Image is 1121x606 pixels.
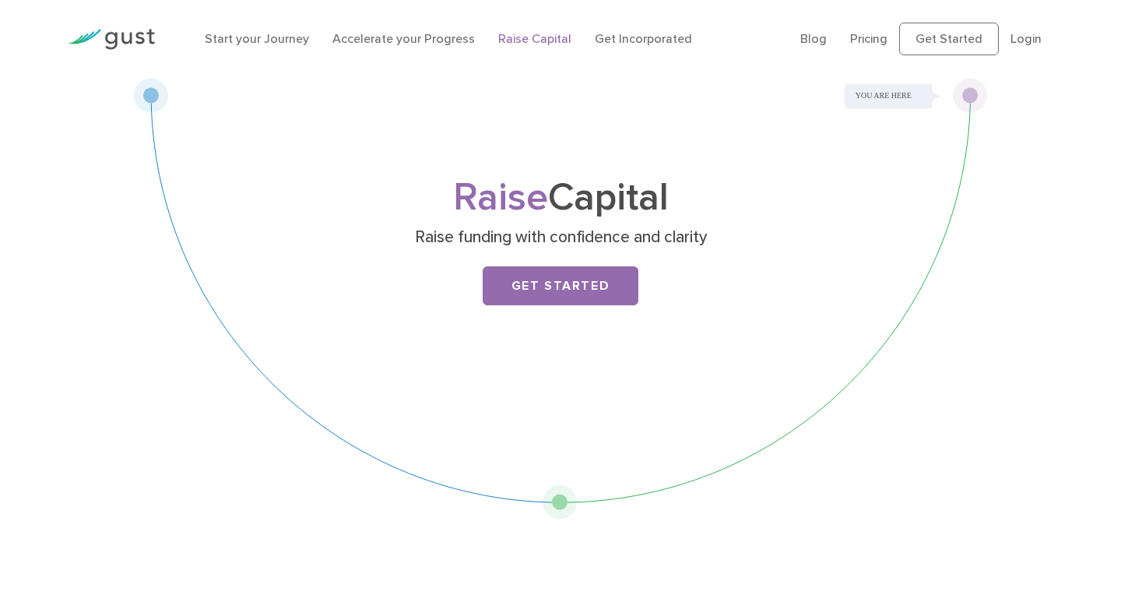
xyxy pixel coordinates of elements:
a: Get Started [483,266,638,305]
a: Start your Journey [205,31,309,46]
a: Raise Capital [498,31,571,46]
span: Raise [453,174,548,220]
a: Login [1010,31,1042,46]
a: Get Started [899,23,999,55]
p: Raise funding with confidence and clarity [259,227,863,248]
a: Accelerate your Progress [332,31,475,46]
h1: Capital [253,180,868,216]
img: Gust Logo [68,29,155,50]
a: Pricing [850,31,887,46]
a: Get Incorporated [595,31,692,46]
a: Blog [800,31,827,46]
